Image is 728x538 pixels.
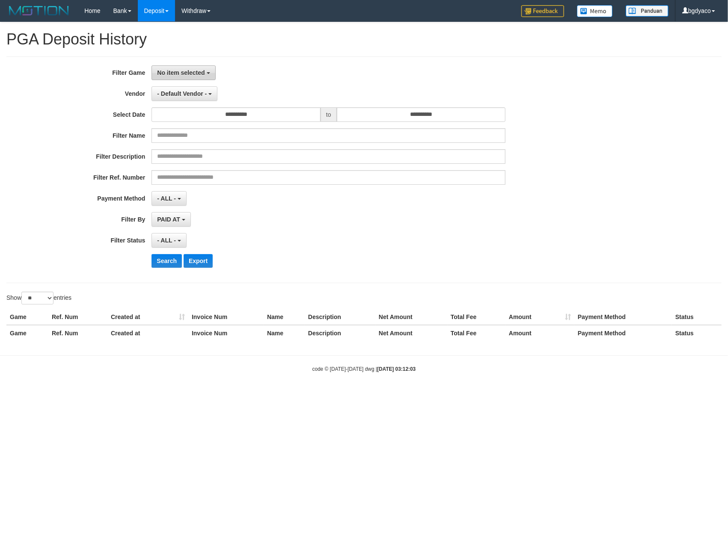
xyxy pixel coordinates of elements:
[574,325,672,341] th: Payment Method
[505,325,574,341] th: Amount
[672,325,722,341] th: Status
[6,4,71,17] img: MOTION_logo.png
[152,86,217,101] button: - Default Vendor -
[152,254,182,268] button: Search
[626,5,669,17] img: panduan.png
[305,325,375,341] th: Description
[157,195,176,202] span: - ALL -
[152,233,186,248] button: - ALL -
[184,254,213,268] button: Export
[6,309,48,325] th: Game
[305,309,375,325] th: Description
[521,5,564,17] img: Feedback.jpg
[157,90,207,97] span: - Default Vendor -
[157,216,180,223] span: PAID AT
[107,309,188,325] th: Created at
[574,309,672,325] th: Payment Method
[577,5,613,17] img: Button%20Memo.svg
[377,366,416,372] strong: [DATE] 03:12:03
[152,65,215,80] button: No item selected
[312,366,416,372] small: code © [DATE]-[DATE] dwg |
[375,309,447,325] th: Net Amount
[21,292,53,304] select: Showentries
[375,325,447,341] th: Net Amount
[264,325,305,341] th: Name
[188,325,264,341] th: Invoice Num
[447,325,505,341] th: Total Fee
[6,325,48,341] th: Game
[505,309,574,325] th: Amount
[152,212,190,227] button: PAID AT
[152,191,186,206] button: - ALL -
[188,309,264,325] th: Invoice Num
[321,107,337,122] span: to
[264,309,305,325] th: Name
[157,69,205,76] span: No item selected
[672,309,722,325] th: Status
[48,325,107,341] th: Ref. Num
[6,292,71,304] label: Show entries
[107,325,188,341] th: Created at
[48,309,107,325] th: Ref. Num
[447,309,505,325] th: Total Fee
[157,237,176,244] span: - ALL -
[6,31,722,48] h1: PGA Deposit History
